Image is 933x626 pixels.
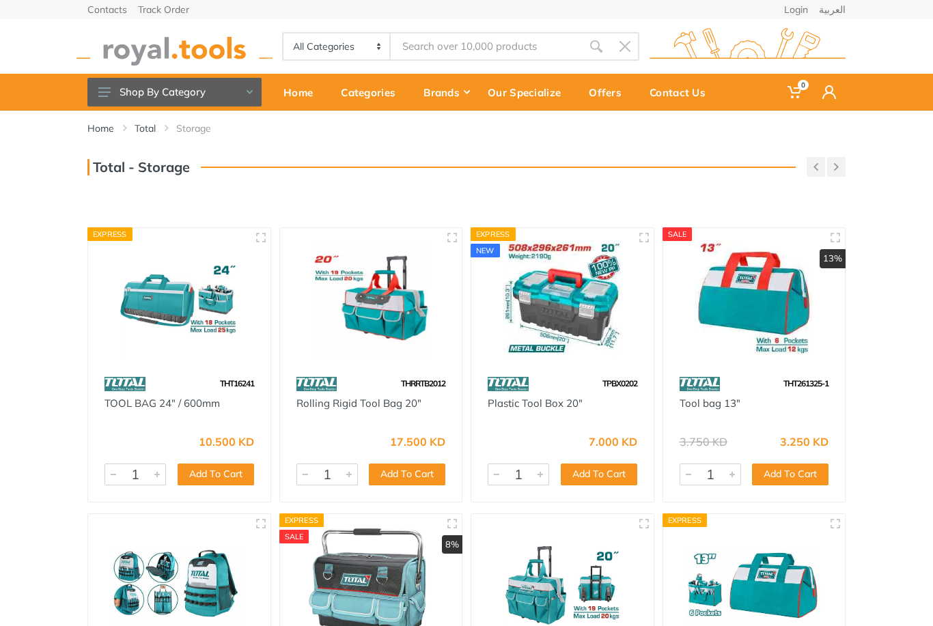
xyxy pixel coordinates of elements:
[87,5,127,14] a: Contacts
[105,372,145,396] img: 86.webp
[279,530,309,543] div: SALE
[274,74,331,111] a: Home
[87,78,262,106] button: Shop By Category
[199,436,254,447] div: 10.500 KD
[76,28,273,66] img: royal.tools Logo
[178,464,254,485] button: Add To Cart
[391,32,582,61] input: Site search
[752,464,828,485] button: Add To Cart
[488,372,529,396] img: 86.webp
[478,78,579,106] div: Our Specialize
[296,397,421,410] a: Rolling Rigid Tool Bag 20"
[488,397,583,410] a: Plastic Tool Box 20"
[105,397,220,410] a: TOOL BAG 24" / 600mm
[640,78,724,106] div: Contact Us
[602,378,637,388] span: TPBX0202
[87,159,190,175] h3: Total - Storage
[138,5,189,14] a: Track Order
[390,436,445,447] div: 17.500 KD
[663,227,693,241] div: SALE
[87,122,846,135] nav: breadcrumb
[820,249,846,268] div: 13%
[680,436,727,447] div: 3.750 KD
[292,240,450,358] img: Royal Tools - Rolling Rigid Tool Bag 20
[471,244,500,257] div: new
[471,227,516,241] div: Express
[650,28,846,66] img: royal.tools Logo
[87,122,114,135] a: Home
[819,5,846,14] a: العربية
[135,122,156,135] a: Total
[331,78,414,106] div: Categories
[369,464,445,485] button: Add To Cart
[579,74,640,111] a: Offers
[478,74,579,111] a: Our Specialize
[780,436,828,447] div: 3.250 KD
[680,372,721,396] img: 86.webp
[331,74,414,111] a: Categories
[442,535,462,554] div: 8%
[296,372,337,396] img: 86.webp
[414,78,478,106] div: Brands
[784,5,808,14] a: Login
[87,227,133,241] div: Express
[401,378,445,388] span: THRRTB2012
[676,240,833,358] img: Royal Tools - Tool bag 13
[176,122,211,135] a: Storage
[680,397,740,410] a: Tool bag 13"
[279,513,324,527] div: Express
[663,513,708,527] div: Express
[220,378,254,388] span: THT16241
[561,464,637,485] button: Add To Cart
[274,78,331,106] div: Home
[589,436,637,447] div: 7.000 KD
[798,80,809,90] span: 0
[100,240,258,358] img: Royal Tools - TOOL BAG 24
[579,78,640,106] div: Offers
[783,378,828,388] span: THT261325-1
[283,33,391,59] select: Category
[484,240,641,358] img: Royal Tools - Plastic Tool Box 20
[778,74,813,111] a: 0
[640,74,724,111] a: Contact Us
